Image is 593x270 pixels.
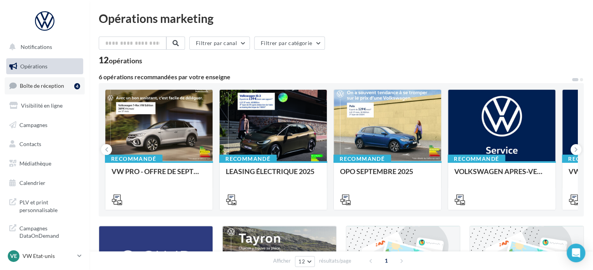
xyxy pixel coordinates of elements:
[5,58,85,75] a: Opérations
[20,63,47,70] span: Opérations
[99,74,571,80] div: 6 opérations recommandées par votre enseigne
[19,223,80,240] span: Campagnes DataOnDemand
[5,117,85,133] a: Campagnes
[295,256,315,267] button: 12
[340,167,435,183] div: OPO SEPTEMBRE 2025
[99,12,584,24] div: Opérations marketing
[23,252,74,260] p: VW Etat-unis
[219,155,277,163] div: Recommandé
[99,56,142,64] div: 12
[10,252,17,260] span: VE
[19,121,47,128] span: Campagnes
[19,197,80,214] span: PLV et print personnalisable
[567,244,585,262] div: Open Intercom Messenger
[21,102,63,109] span: Visibilité en ligne
[5,194,85,217] a: PLV et print personnalisable
[5,220,85,243] a: Campagnes DataOnDemand
[112,167,206,183] div: VW PRO - OFFRE DE SEPTEMBRE 25
[109,57,142,64] div: opérations
[5,77,85,94] a: Boîte de réception4
[105,155,162,163] div: Recommandé
[333,155,391,163] div: Recommandé
[74,83,80,89] div: 4
[298,258,305,265] span: 12
[380,254,392,267] span: 1
[19,141,41,147] span: Contacts
[319,257,351,265] span: résultats/page
[254,37,325,50] button: Filtrer par catégorie
[20,82,64,89] span: Boîte de réception
[19,160,51,167] span: Médiathèque
[19,179,45,186] span: Calendrier
[5,155,85,172] a: Médiathèque
[448,155,505,163] div: Recommandé
[5,136,85,152] a: Contacts
[273,257,291,265] span: Afficher
[454,167,549,183] div: VOLKSWAGEN APRES-VENTE
[21,44,52,50] span: Notifications
[5,98,85,114] a: Visibilité en ligne
[226,167,321,183] div: LEASING ÉLECTRIQUE 2025
[6,249,83,263] a: VE VW Etat-unis
[5,39,82,55] button: Notifications
[189,37,250,50] button: Filtrer par canal
[5,175,85,191] a: Calendrier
